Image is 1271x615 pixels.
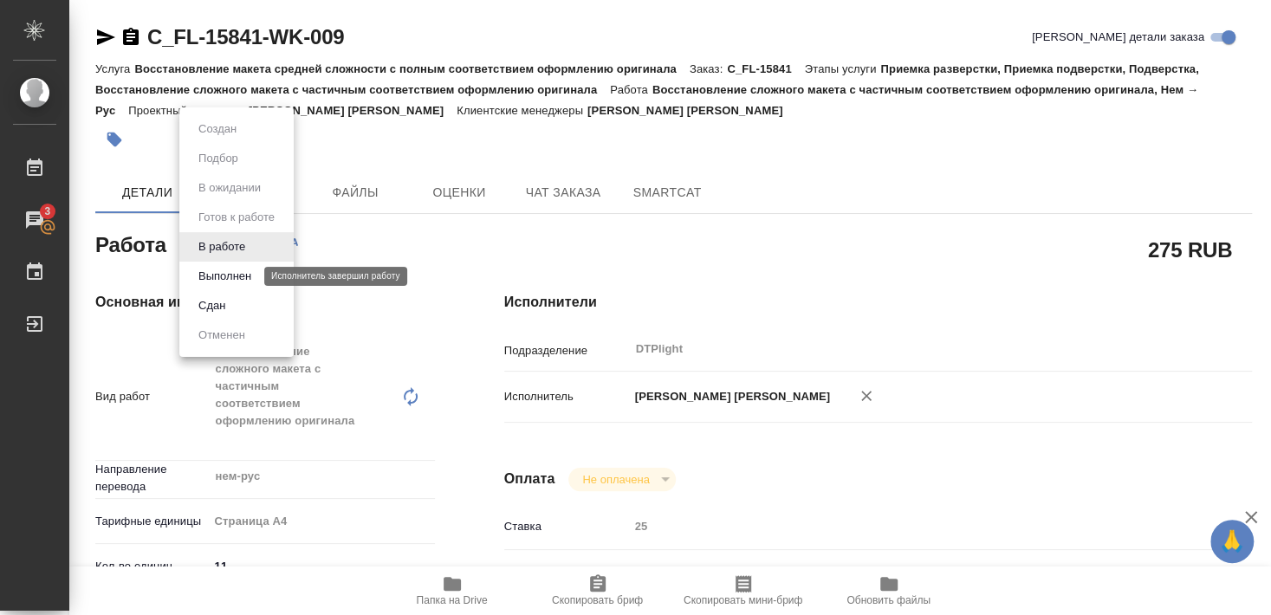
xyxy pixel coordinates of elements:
[193,178,266,197] button: В ожидании
[193,208,280,227] button: Готов к работе
[193,149,243,168] button: Подбор
[193,267,256,286] button: Выполнен
[193,237,250,256] button: В работе
[193,326,250,345] button: Отменен
[193,120,242,139] button: Создан
[193,296,230,315] button: Сдан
